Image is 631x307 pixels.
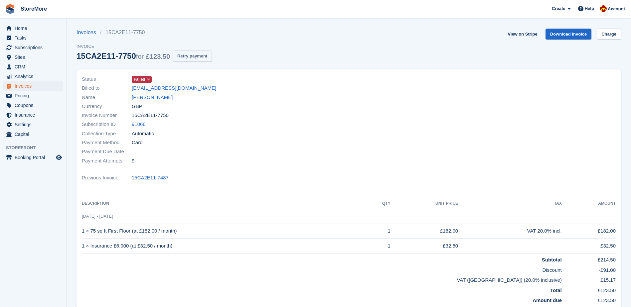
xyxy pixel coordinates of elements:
span: Storefront [6,145,66,151]
a: Charge [597,29,621,40]
span: Billed to [82,84,132,92]
th: Description [82,198,366,209]
img: Store More Team [600,5,607,12]
a: Download Invoice [546,29,592,40]
a: Preview store [55,153,63,161]
a: menu [3,101,63,110]
span: Collection Type [82,130,132,138]
span: Payment Due Date [82,148,132,155]
span: Home [15,24,55,33]
a: menu [3,24,63,33]
td: -£91.00 [562,264,616,274]
span: Previous Invoice [82,174,132,182]
button: Retry payment [173,51,212,61]
span: Analytics [15,72,55,81]
th: QTY [366,198,391,209]
span: Invoice Number [82,112,132,119]
span: Failed [134,76,145,82]
span: Coupons [15,101,55,110]
span: 15CA2E11-7750 [132,112,169,119]
a: View on Stripe [505,29,540,40]
strong: Total [550,287,562,293]
td: £32.50 [391,239,458,254]
span: CRM [15,62,55,71]
strong: Amount due [533,297,562,303]
a: menu [3,52,63,62]
td: 1 × Insurance £6,000 (at £32.50 / month) [82,239,366,254]
span: Payment Method [82,139,132,147]
div: VAT 20.0% incl. [458,227,562,235]
span: Subscription ID [82,121,132,128]
nav: breadcrumbs [77,29,212,37]
span: Account [608,6,625,12]
span: Status [82,75,132,83]
strong: Subtotal [542,257,562,262]
td: £123.50 [562,284,616,294]
span: Name [82,94,132,101]
a: menu [3,110,63,120]
a: menu [3,81,63,91]
span: Capital [15,130,55,139]
th: Amount [562,198,616,209]
span: 9 [132,157,134,165]
th: Tax [458,198,562,209]
span: £123.50 [146,53,170,60]
a: menu [3,120,63,129]
a: 91066 [132,121,146,128]
th: Unit Price [391,198,458,209]
td: VAT ([GEOGRAPHIC_DATA]) (20.0% inclusive) [82,274,562,284]
div: 15CA2E11-7750 [77,51,170,60]
span: Settings [15,120,55,129]
td: £32.50 [562,239,616,254]
a: menu [3,91,63,100]
a: [EMAIL_ADDRESS][DOMAIN_NAME] [132,84,216,92]
span: Currency [82,103,132,110]
span: Help [585,5,594,12]
span: Automatic [132,130,154,138]
td: 1 × 75 sq ft First Floor (at £182.00 / month) [82,224,366,239]
a: Failed [132,75,152,83]
span: Card [132,139,143,147]
a: menu [3,153,63,162]
img: stora-icon-8386f47178a22dfd0bd8f6a31ec36ba5ce8667c1dd55bd0f319d3a0aa187defe.svg [5,4,15,14]
span: Pricing [15,91,55,100]
span: Tasks [15,33,55,43]
span: Payment Attempts [82,157,132,165]
td: £15.17 [562,274,616,284]
span: [DATE] - [DATE] [82,214,113,219]
a: menu [3,62,63,71]
a: menu [3,130,63,139]
a: menu [3,72,63,81]
span: GBP [132,103,142,110]
span: Subscriptions [15,43,55,52]
a: menu [3,43,63,52]
span: Booking Portal [15,153,55,162]
a: menu [3,33,63,43]
td: £182.00 [562,224,616,239]
span: Sites [15,52,55,62]
span: Invoice [77,43,212,50]
a: 15CA2E11-7487 [132,174,169,182]
a: Invoices [77,29,100,37]
span: Insurance [15,110,55,120]
td: 1 [366,239,391,254]
span: Invoices [15,81,55,91]
a: StoreMore [18,3,50,14]
span: for [136,53,144,60]
td: Discount [82,264,562,274]
a: [PERSON_NAME] [132,94,173,101]
td: £182.00 [391,224,458,239]
td: £214.50 [562,254,616,264]
span: Create [552,5,565,12]
td: £123.50 [562,294,616,304]
td: 1 [366,224,391,239]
